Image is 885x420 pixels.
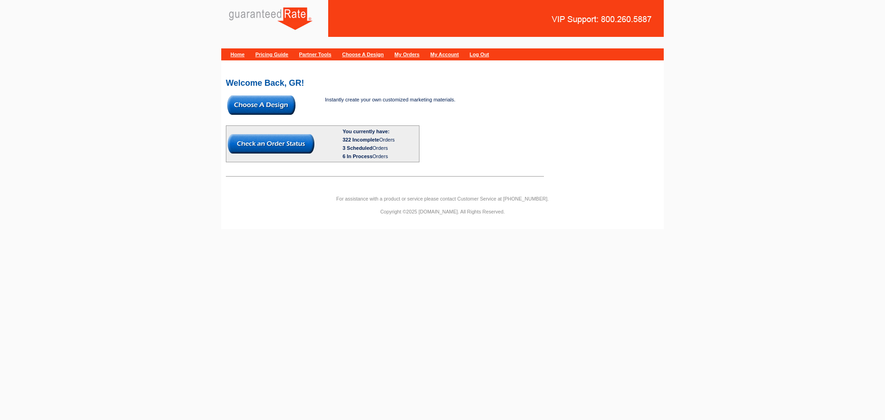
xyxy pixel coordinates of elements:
[342,129,389,134] b: You currently have:
[342,137,379,142] span: 322 Incomplete
[221,195,664,203] p: For assistance with a product or service please contact Customer Service at [PHONE_NUMBER].
[470,52,489,57] a: Log Out
[227,95,295,115] img: button-choose-design.gif
[342,154,372,159] span: 6 In Process
[226,79,659,87] h2: Welcome Back, GR!
[230,52,245,57] a: Home
[395,52,419,57] a: My Orders
[325,97,455,102] span: Instantly create your own customized marketing materials.
[431,52,459,57] a: My Account
[255,52,289,57] a: Pricing Guide
[299,52,331,57] a: Partner Tools
[342,52,383,57] a: Choose A Design
[221,207,664,216] p: Copyright ©2025 [DOMAIN_NAME]. All Rights Reserved.
[342,145,372,151] span: 3 Scheduled
[342,136,418,160] div: Orders Orders Orders
[228,134,314,154] img: button-check-order-status.gif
